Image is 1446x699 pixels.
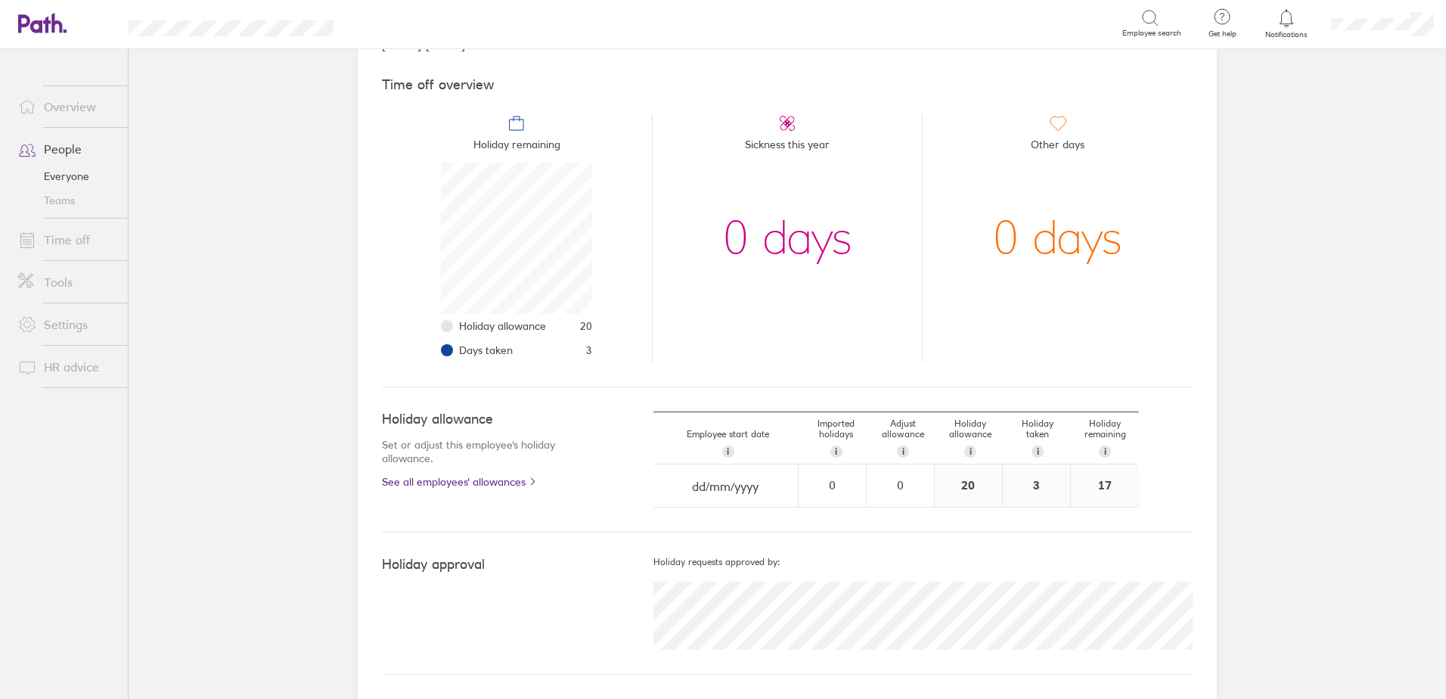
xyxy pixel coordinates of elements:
span: Holiday allowance [459,320,546,332]
a: See all employees' allowances [382,476,593,488]
span: i [902,446,905,458]
a: Settings [6,309,128,340]
a: Everyone [6,164,128,188]
a: Time off [6,225,128,255]
span: Employee search [1122,29,1181,38]
a: HR advice [6,352,128,382]
div: 0 [799,478,865,492]
span: 3 [586,344,592,356]
h4: Holiday approval [382,557,653,573]
input: dd/mm/yyyy [654,465,797,508]
a: Tools [6,267,128,297]
div: Employee start date [653,423,802,464]
span: i [835,446,837,458]
h5: Holiday requests approved by: [653,557,1193,567]
a: Notifications [1262,8,1311,39]
div: 0 days [723,163,852,314]
p: Set or adjust this employee's holiday allowance. [382,438,593,465]
span: Notifications [1262,30,1311,39]
a: Overview [6,92,128,122]
span: Days taken [459,344,513,356]
div: 20 [935,464,1002,507]
span: i [1104,446,1106,458]
h4: Holiday allowance [382,412,593,427]
div: 0 [867,478,933,492]
a: People [6,134,128,164]
div: Holiday taken [1004,412,1072,464]
span: 20 [580,320,592,332]
span: i [1037,446,1039,458]
div: Holiday remaining [1072,412,1139,464]
h4: Time off overview [382,77,1193,93]
span: Other days [1031,132,1084,163]
span: [DATE] - [DATE] [382,37,465,51]
span: i [970,446,972,458]
span: Get help [1198,30,1247,39]
span: i [727,446,729,458]
div: 0 days [993,163,1122,314]
a: Teams [6,188,128,213]
div: Holiday allowance [937,412,1004,464]
div: 3 [1003,464,1070,507]
div: Imported holidays [802,412,870,464]
div: 17 [1071,464,1139,507]
span: Sickness this year [745,132,830,163]
div: Adjust allowance [870,412,937,464]
div: Search [374,16,413,30]
span: Holiday remaining [473,132,560,163]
